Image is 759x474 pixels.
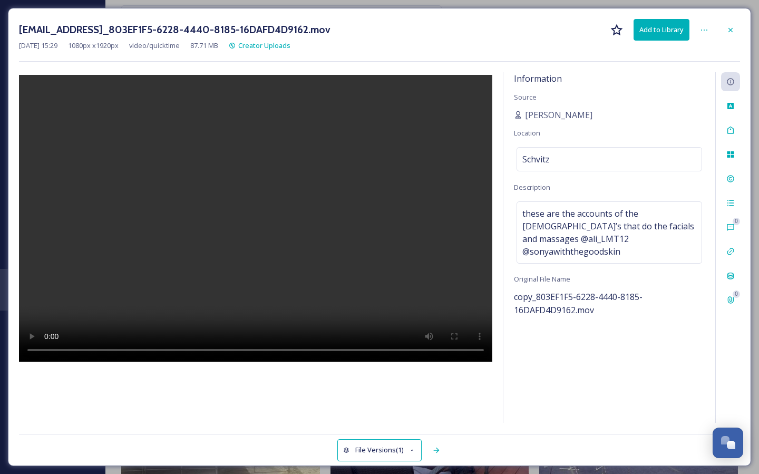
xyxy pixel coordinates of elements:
button: Add to Library [634,19,689,41]
span: Location [514,128,540,138]
span: [PERSON_NAME] [525,109,592,121]
span: these are the accounts of the [DEMOGRAPHIC_DATA]’s that do the facials and massages @ali_LMT12 @s... [522,207,696,258]
button: Open Chat [713,428,743,458]
span: 1080 px x 1920 px [68,41,119,51]
span: copy_803EF1F5-6228-4440-8185-16DAFD4D9162.mov [514,291,643,316]
span: Description [514,182,550,192]
span: Creator Uploads [238,41,290,50]
span: video/quicktime [129,41,180,51]
button: File Versions(1) [337,439,422,461]
div: 0 [733,218,740,225]
span: 87.71 MB [190,41,218,51]
h3: [EMAIL_ADDRESS]_803EF1F5-6228-4440-8185-16DAFD4D9162.mov [19,22,330,37]
div: 0 [733,291,740,298]
span: Schvitz [522,153,550,166]
span: Source [514,92,537,102]
span: Original File Name [514,274,570,284]
span: [DATE] 15:29 [19,41,57,51]
span: Information [514,73,562,84]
